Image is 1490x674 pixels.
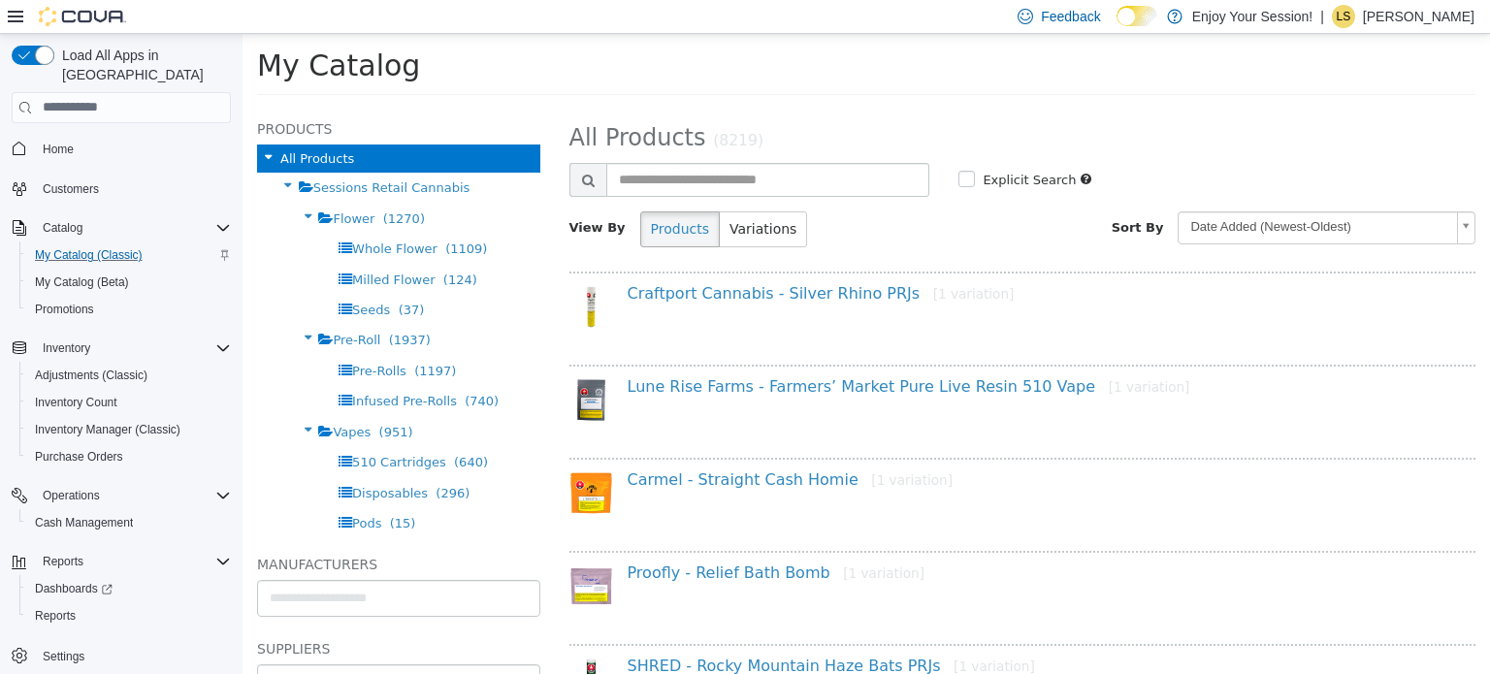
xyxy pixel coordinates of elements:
[110,482,139,497] span: Pods
[4,214,239,241] button: Catalog
[385,436,711,455] a: Carmel - Straight Cash Homie[1 variation]
[54,46,231,84] span: Load All Apps in [GEOGRAPHIC_DATA]
[19,509,239,536] button: Cash Management
[1041,7,1100,26] span: Feedback
[35,550,231,573] span: Reports
[470,98,521,115] small: (8219)
[1332,5,1355,28] div: Lorinda Stewart
[27,271,231,294] span: My Catalog (Beta)
[35,177,231,201] span: Customers
[27,577,120,600] a: Dashboards
[110,330,164,344] span: Pre-Rolls
[385,530,682,548] a: Proofly - Relief Bath Bomb[1 variation]
[35,608,76,624] span: Reports
[35,247,143,263] span: My Catalog (Classic)
[137,391,171,405] span: (951)
[691,252,772,268] small: [1 variation]
[27,604,231,627] span: Reports
[327,344,371,388] img: 150
[1337,5,1351,28] span: LS
[385,343,948,362] a: Lune Rise Farms - Farmers’ Market Pure Live Resin 510 Vape[1 variation]
[35,643,231,667] span: Settings
[711,625,793,640] small: [1 variation]
[385,623,793,641] a: SHRED - Rocky Mountain Haze Bats PRJs[1 variation]
[19,241,239,269] button: My Catalog (Classic)
[35,550,91,573] button: Reports
[90,299,138,313] span: Pre-Roll
[43,488,100,503] span: Operations
[27,445,231,468] span: Purchase Orders
[35,138,81,161] a: Home
[38,117,112,132] span: All Products
[90,177,132,192] span: Flower
[27,298,102,321] a: Promotions
[43,181,99,197] span: Customers
[35,216,90,240] button: Catalog
[327,530,371,574] img: 150
[35,484,108,507] button: Operations
[147,482,174,497] span: (15)
[222,360,256,374] span: (740)
[327,251,371,295] img: 150
[35,449,123,465] span: Purchase Orders
[4,641,239,669] button: Settings
[146,299,188,313] span: (1937)
[935,177,1233,210] a: Date Added (Newest-Oldest)
[35,274,129,290] span: My Catalog (Beta)
[71,146,228,161] span: Sessions Retail Cannabis
[27,243,150,267] a: My Catalog (Classic)
[35,337,98,360] button: Inventory
[385,250,772,269] a: Craftport Cannabis - Silver Rhino PRJs[1 variation]
[172,330,213,344] span: (1197)
[398,177,477,213] button: Products
[27,511,141,534] a: Cash Management
[156,269,182,283] span: (37)
[866,345,948,361] small: [1 variation]
[19,602,239,629] button: Reports
[27,445,131,468] a: Purchase Orders
[35,484,231,507] span: Operations
[35,302,94,317] span: Promotions
[327,437,371,481] img: 150
[19,443,239,470] button: Purchase Orders
[35,395,117,410] span: Inventory Count
[15,603,298,626] h5: Suppliers
[110,239,192,253] span: Milled Flower
[600,531,682,547] small: [1 variation]
[27,298,231,321] span: Promotions
[1117,6,1157,26] input: Dark Mode
[141,177,182,192] span: (1270)
[35,216,231,240] span: Catalog
[19,362,239,389] button: Adjustments (Classic)
[27,364,231,387] span: Adjustments (Classic)
[43,142,74,157] span: Home
[110,208,195,222] span: Whole Flower
[35,645,92,668] a: Settings
[39,7,126,26] img: Cova
[90,391,128,405] span: Vapes
[27,391,231,414] span: Inventory Count
[35,422,180,437] span: Inventory Manager (Classic)
[27,418,188,441] a: Inventory Manager (Classic)
[327,186,383,201] span: View By
[19,269,239,296] button: My Catalog (Beta)
[35,137,231,161] span: Home
[1320,5,1324,28] p: |
[4,548,239,575] button: Reports
[35,368,147,383] span: Adjustments (Classic)
[1117,26,1117,27] span: Dark Mode
[43,220,82,236] span: Catalog
[35,337,231,360] span: Inventory
[27,243,231,267] span: My Catalog (Classic)
[327,90,464,117] span: All Products
[15,519,298,542] h5: Manufacturers
[27,391,125,414] a: Inventory Count
[19,389,239,416] button: Inventory Count
[203,208,244,222] span: (1109)
[936,178,1207,209] span: Date Added (Newest-Oldest)
[43,340,90,356] span: Inventory
[211,421,245,435] span: (640)
[19,416,239,443] button: Inventory Manager (Classic)
[15,15,178,48] span: My Catalog
[110,269,147,283] span: Seeds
